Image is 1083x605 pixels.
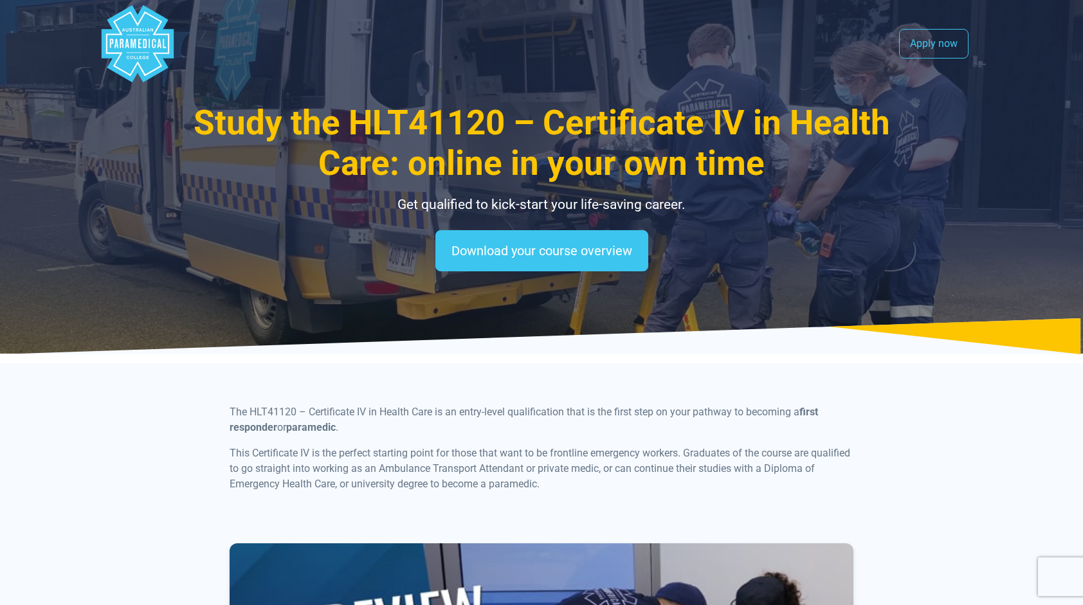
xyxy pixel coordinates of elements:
[286,421,336,433] b: paramedic
[230,406,818,433] b: first responder
[230,406,799,418] span: The HLT41120 – Certificate IV in Health Care is an entry-level qualification that is the first st...
[899,29,969,59] a: Apply now
[435,230,648,271] a: Download your course overview
[277,421,286,433] span: or
[336,421,338,433] span: .
[99,5,176,82] div: Australian Paramedical College
[230,447,850,490] span: This Certificate IV is the perfect starting point for those that want to be frontline emergency w...
[194,103,890,183] span: Study the HLT41120 – Certificate IV in Health Care: online in your own time
[397,197,686,212] span: Get qualified to kick-start your life-saving career.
